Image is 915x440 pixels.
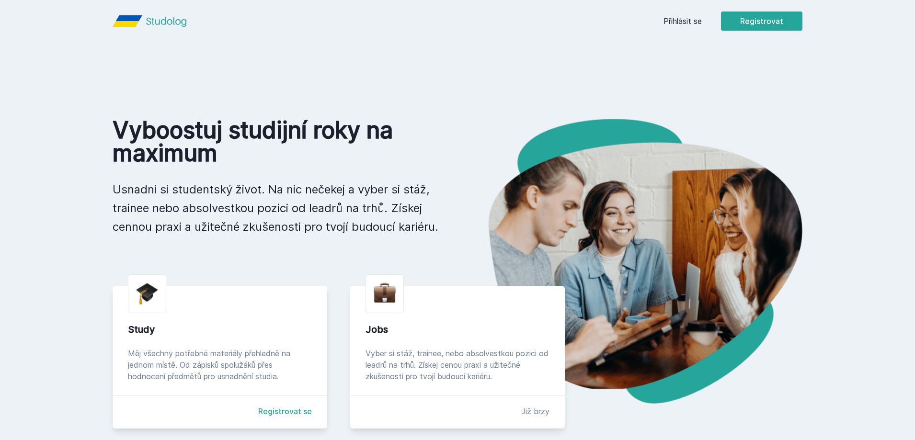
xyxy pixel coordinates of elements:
div: Již brzy [521,406,549,417]
div: Měj všechny potřebné materiály přehledně na jednom místě. Od zápisků spolužáků přes hodnocení pře... [128,348,312,382]
a: Registrovat se [258,406,312,417]
button: Registrovat [721,11,802,31]
div: Jobs [366,323,549,336]
img: hero.png [457,119,802,404]
p: Usnadni si studentský život. Na nic nečekej a vyber si stáž, trainee nebo absolvestkou pozici od ... [113,180,442,236]
div: Study [128,323,312,336]
img: briefcase.png [374,281,396,305]
h1: Vyboostuj studijní roky na maximum [113,119,442,165]
a: Přihlásit se [663,15,702,27]
img: graduation-cap.png [136,282,158,305]
div: Vyber si stáž, trainee, nebo absolvestkou pozici od leadrů na trhů. Získej cenou praxi a užitečné... [366,348,549,382]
